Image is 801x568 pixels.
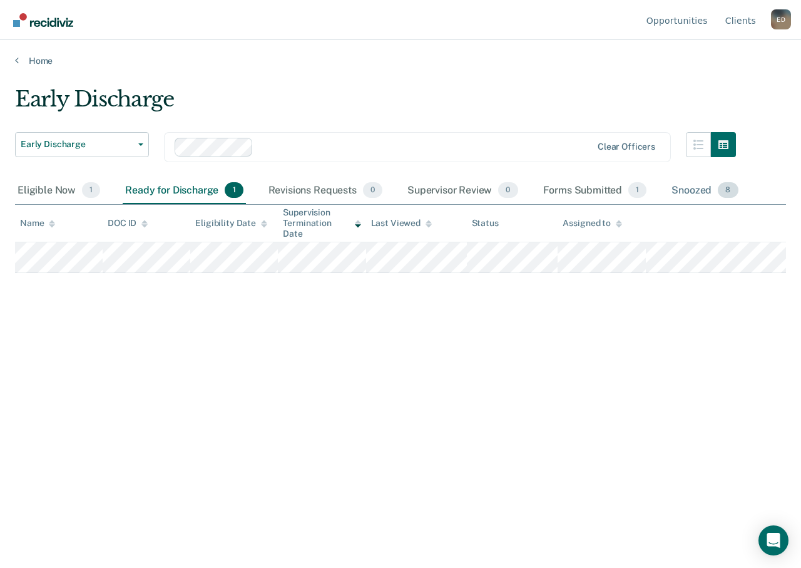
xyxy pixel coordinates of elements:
div: Assigned to [563,218,621,229]
div: Eligible Now1 [15,177,103,205]
a: Home [15,55,786,66]
span: 1 [225,182,243,199]
div: Revisions Requests0 [266,177,385,205]
span: 8 [718,182,738,199]
div: Supervision Termination Date [283,207,360,239]
span: 1 [628,182,646,199]
span: 0 [363,182,382,199]
div: Forms Submitted1 [541,177,650,205]
div: Early Discharge [15,86,736,122]
div: Name [20,218,55,229]
div: Snoozed8 [669,177,740,205]
span: 0 [498,182,518,199]
div: Supervisor Review0 [405,177,521,205]
div: Ready for Discharge1 [123,177,245,205]
div: Status [472,218,499,229]
span: 1 [82,182,100,199]
div: DOC ID [108,218,148,229]
img: Recidiviz [13,13,73,27]
button: Early Discharge [15,132,149,157]
div: Clear officers [598,142,655,152]
div: Eligibility Date [195,218,267,229]
button: Profile dropdown button [771,9,791,29]
div: Open Intercom Messenger [758,525,788,555]
div: Last Viewed [371,218,432,229]
div: E D [771,9,791,29]
span: Early Discharge [21,139,133,150]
